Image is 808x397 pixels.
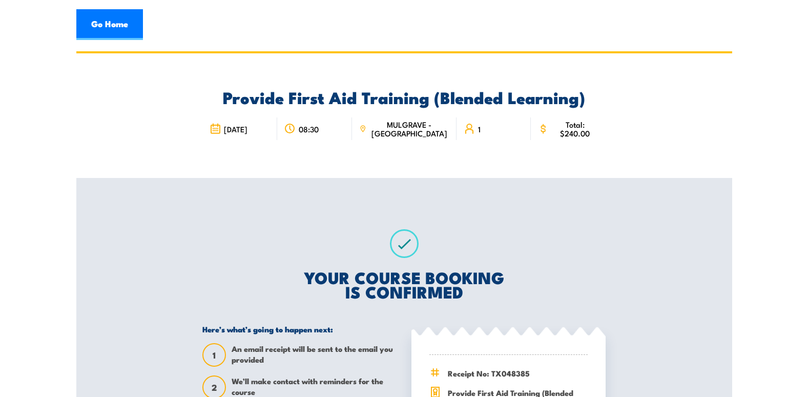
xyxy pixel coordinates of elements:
h2: YOUR COURSE BOOKING IS CONFIRMED [202,270,606,299]
span: 2 [203,382,225,393]
span: MULGRAVE - [GEOGRAPHIC_DATA] [369,120,449,137]
span: 08:30 [299,125,319,133]
span: Receipt No: TX048385 [448,367,588,379]
span: [DATE] [224,125,247,133]
span: 1 [203,350,225,361]
h5: Here’s what’s going to happen next: [202,324,397,334]
a: Go Home [76,9,143,40]
h2: Provide First Aid Training (Blended Learning) [202,90,606,104]
span: An email receipt will be sent to the email you provided [232,343,397,367]
span: 1 [478,125,481,133]
span: Total: $240.00 [552,120,598,137]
